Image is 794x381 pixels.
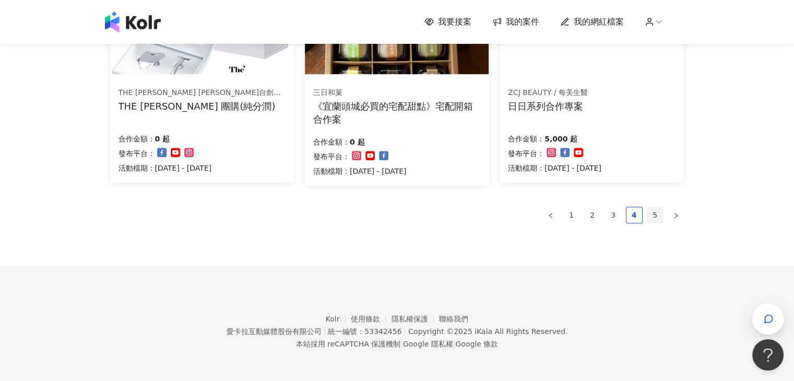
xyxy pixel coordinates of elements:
a: 我的案件 [492,16,539,28]
a: Kolr [326,315,351,323]
div: ZCJ BEAUTY / 每美生醫 [508,88,588,98]
div: 日日系列合作專案 [508,100,588,113]
div: THE [PERSON_NAME] 團購(純分潤) [118,100,286,113]
p: 活動檔期：[DATE] - [DATE] [118,162,212,174]
li: Previous Page [542,207,559,223]
a: Google 條款 [455,340,498,348]
button: left [542,207,559,223]
p: 活動檔期：[DATE] - [DATE] [313,165,407,177]
span: | [404,327,406,336]
p: 合作金額： [118,133,155,145]
p: 發布平台： [118,147,155,160]
a: 我要接案 [424,16,471,28]
a: iKala [475,327,492,336]
a: 2 [585,207,600,223]
li: 1 [563,207,580,223]
span: | [400,340,403,348]
span: 我要接案 [438,16,471,28]
a: 使用條款 [351,315,392,323]
a: 隱私權保護 [392,315,440,323]
p: 合作金額： [313,136,350,148]
li: 2 [584,207,601,223]
p: 發布平台： [508,147,544,160]
a: 3 [606,207,621,223]
p: 0 起 [155,133,170,145]
li: 3 [605,207,622,223]
span: 我的網紅檔案 [574,16,624,28]
div: 三日和菓 [313,88,480,98]
div: 愛卡拉互動媒體股份有限公司 [226,327,321,336]
span: left [548,212,554,219]
div: 《宜蘭頭城必買的宅配甜點》宅配開箱合作案 [313,100,481,126]
span: | [453,340,456,348]
span: right [673,212,679,219]
a: 5 [647,207,663,223]
p: 發布平台： [313,150,350,163]
span: | [323,327,326,336]
div: Copyright © 2025 All Rights Reserved. [408,327,567,336]
div: THE [PERSON_NAME] [PERSON_NAME]自創品牌 [118,88,286,98]
li: Next Page [668,207,684,223]
p: 合作金額： [508,133,544,145]
a: Google 隱私權 [403,340,453,348]
span: 我的案件 [506,16,539,28]
span: 本站採用 reCAPTCHA 保護機制 [296,338,498,350]
iframe: Help Scout Beacon - Open [752,339,784,371]
p: 活動檔期：[DATE] - [DATE] [508,162,601,174]
a: 我的網紅檔案 [560,16,624,28]
button: right [668,207,684,223]
img: logo [105,11,161,32]
li: 4 [626,207,643,223]
a: 4 [626,207,642,223]
a: 1 [564,207,579,223]
p: 5,000 起 [544,133,577,145]
p: 0 起 [350,136,365,148]
a: 聯絡我們 [439,315,468,323]
div: 統一編號：53342456 [328,327,401,336]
